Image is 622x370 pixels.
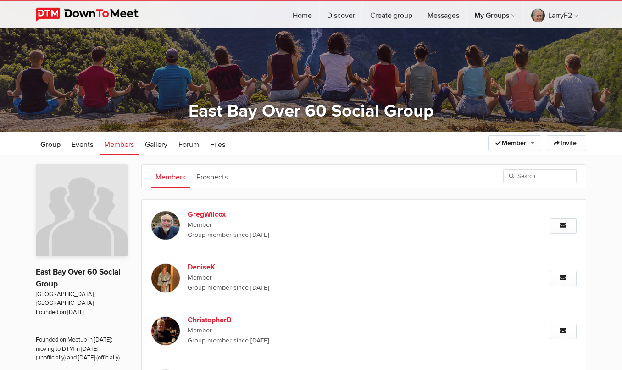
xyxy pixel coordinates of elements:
[151,263,180,293] img: DeniseK
[188,283,449,293] span: Group member since [DATE]
[488,135,541,151] a: Member
[174,132,204,155] a: Forum
[104,140,134,149] span: Members
[67,132,98,155] a: Events
[188,209,344,220] b: GregWilcox
[151,316,180,346] img: ChristopherB
[36,308,128,317] span: Founded on [DATE]
[178,140,199,149] span: Forum
[151,305,449,358] a: ChristopherB Member Group member since [DATE]
[151,252,449,305] a: DeniseK Member Group member since [DATE]
[420,1,466,28] a: Messages
[189,101,433,122] a: East Bay Over 60 Social Group
[151,165,190,188] a: Members
[188,314,344,325] b: ChristopherB
[205,132,230,155] a: Files
[140,132,172,155] a: Gallery
[547,135,586,151] a: Invite
[151,211,180,240] img: GregWilcox
[145,140,167,149] span: Gallery
[151,200,449,252] a: GregWilcox Member Group member since [DATE]
[188,273,449,283] span: Member
[363,1,420,28] a: Create group
[467,1,523,28] a: My Groups
[36,267,120,289] a: East Bay Over 60 Social Group
[285,1,319,28] a: Home
[188,230,449,240] span: Group member since [DATE]
[320,1,362,28] a: Discover
[36,326,128,362] span: Founded on Meetup in [DATE]; moving to DTM in [DATE] (unofficially) and [DATE] (officially).
[40,140,61,149] span: Group
[188,336,449,346] span: Group member since [DATE]
[72,140,93,149] span: Events
[188,325,449,336] span: Member
[524,1,586,28] a: LarryF2
[36,8,153,22] img: DownToMeet
[36,132,65,155] a: Group
[503,169,577,183] input: Search
[100,132,139,155] a: Members
[36,164,128,256] img: East Bay Over 60 Social Group
[36,290,128,308] span: [GEOGRAPHIC_DATA], [GEOGRAPHIC_DATA]
[188,262,344,273] b: DeniseK
[192,165,232,188] a: Prospects
[210,140,225,149] span: Files
[188,220,449,230] span: Member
